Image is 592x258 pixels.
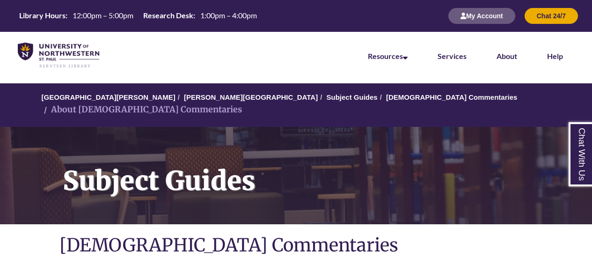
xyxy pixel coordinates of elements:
[448,12,515,20] a: My Account
[547,52,563,60] a: Help
[42,93,175,101] a: [GEOGRAPHIC_DATA][PERSON_NAME]
[448,8,515,24] button: My Account
[15,10,69,21] th: Library Hours:
[438,52,467,60] a: Services
[200,11,257,20] span: 1:00pm – 4:00pm
[73,11,133,20] span: 12:00pm – 5:00pm
[525,12,578,20] a: Chat 24/7
[15,10,261,21] table: Hours Today
[497,52,517,60] a: About
[42,103,242,117] li: About [DEMOGRAPHIC_DATA] Commentaries
[139,10,197,21] th: Research Desk:
[525,8,578,24] button: Chat 24/7
[18,43,99,68] img: UNWSP Library Logo
[326,93,377,101] a: Subject Guides
[52,127,592,212] h1: Subject Guides
[184,93,318,101] a: [PERSON_NAME][GEOGRAPHIC_DATA]
[15,10,261,22] a: Hours Today
[386,93,517,101] a: [DEMOGRAPHIC_DATA] Commentaries
[368,52,408,60] a: Resources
